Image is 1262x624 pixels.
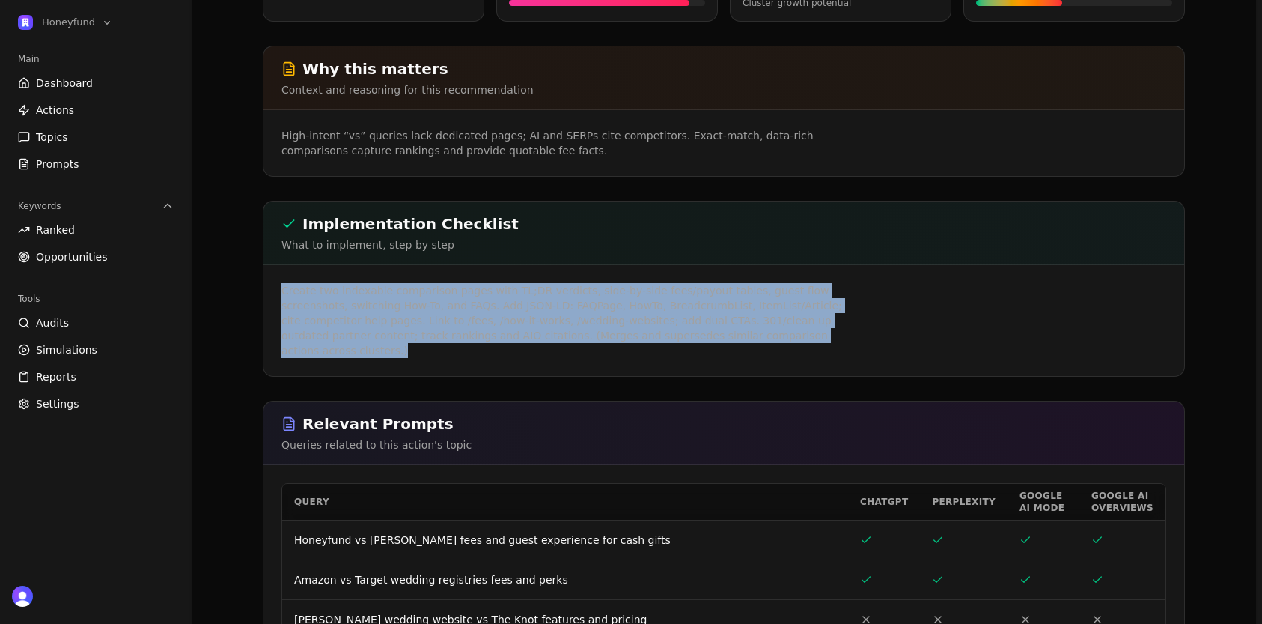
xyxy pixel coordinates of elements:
[36,76,93,91] span: Dashboard
[281,82,1166,97] p: Context and reasoning for this recommendation
[282,484,848,520] th: Query
[36,130,68,145] span: Topics
[12,311,180,335] a: Audits
[848,484,920,520] th: ChatGPT
[12,245,180,269] a: Opportunities
[12,152,180,176] a: Prompts
[36,157,79,172] span: Prompts
[12,287,180,311] div: Tools
[1008,484,1079,520] th: Google AI mode
[36,396,79,411] span: Settings
[920,484,1007,520] th: Perplexity
[294,534,671,546] a: Honeyfund vs [PERSON_NAME] fees and guest experience for cash gifts
[12,194,180,218] button: Keywords
[281,58,1166,79] h2: Why this matters
[12,47,180,71] div: Main
[12,218,180,242] a: Ranked
[12,71,180,95] a: Dashboard
[12,586,33,607] img: 's logo
[281,437,1166,452] p: Queries related to this action's topic
[12,392,180,416] a: Settings
[1079,484,1165,520] th: Google AI overviews
[36,103,74,118] span: Actions
[12,12,119,33] button: Open organization switcher
[281,128,856,158] p: High-intent “vs” queries lack dedicated pages; AI and SERPs cite competitors. Exact-match, data-r...
[18,15,33,30] img: Honeyfund
[12,338,180,362] a: Simulations
[281,213,1166,234] h2: Implementation Checklist
[12,98,180,122] a: Actions
[36,342,97,357] span: Simulations
[36,369,76,384] span: Reports
[36,249,108,264] span: Opportunities
[12,365,180,389] a: Reports
[281,283,856,358] p: Create two indexable comparison pages with TL;DR verdicts, side-by-side fees/payout tables, guest...
[36,222,75,237] span: Ranked
[281,414,1166,434] h2: Relevant Prompts
[294,574,568,586] a: Amazon vs Target wedding registries fees and perks
[12,586,33,607] button: Open user button
[281,237,1166,252] p: What to implement, step by step
[42,16,95,29] span: Honeyfund
[12,125,180,149] a: Topics
[36,315,69,330] span: Audits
